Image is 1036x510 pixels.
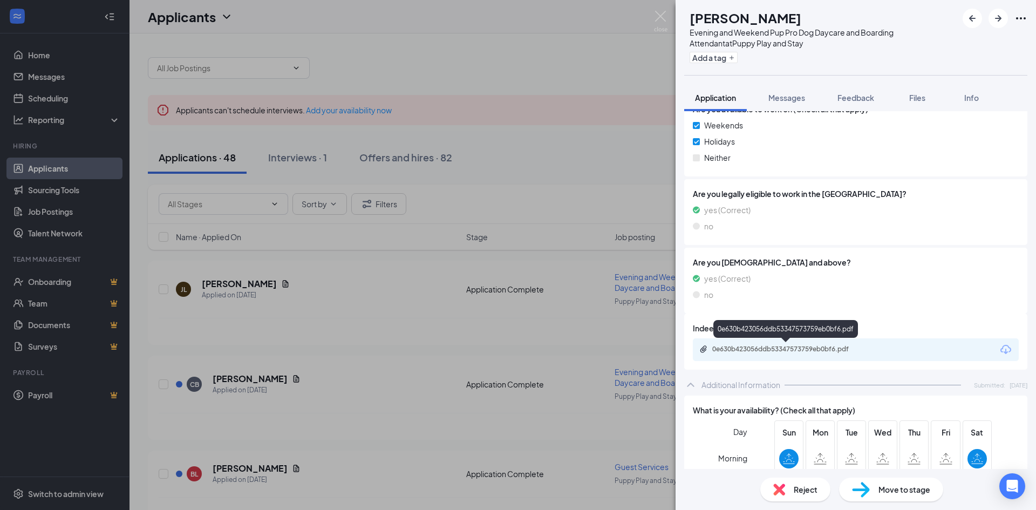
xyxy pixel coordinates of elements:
[690,27,957,49] div: Evening and Weekend Pup Pro Dog Daycare and Boarding Attendant at Puppy Play and Stay
[704,273,751,284] span: yes (Correct)
[964,93,979,103] span: Info
[704,135,735,147] span: Holidays
[690,9,801,27] h1: [PERSON_NAME]
[1010,380,1027,390] span: [DATE]
[963,9,982,28] button: ArrowLeftNew
[768,93,805,103] span: Messages
[693,322,749,334] span: Indeed Resume
[936,426,956,438] span: Fri
[728,55,735,61] svg: Plus
[704,204,751,216] span: yes (Correct)
[810,426,830,438] span: Mon
[701,379,780,390] div: Additional Information
[974,380,1005,390] span: Submitted:
[999,473,1025,499] div: Open Intercom Messenger
[878,484,930,495] span: Move to stage
[690,52,738,63] button: PlusAdd a tag
[704,152,731,164] span: Neither
[704,119,743,131] span: Weekends
[699,345,874,355] a: Paperclip0e630b423056ddb53347573759eb0bf6.pdf
[733,426,747,438] span: Day
[695,93,736,103] span: Application
[693,256,1019,268] span: Are you [DEMOGRAPHIC_DATA] and above?
[693,404,855,416] span: What is your availability? (Check all that apply)
[842,426,861,438] span: Tue
[704,220,713,232] span: no
[966,12,979,25] svg: ArrowLeftNew
[909,93,925,103] span: Files
[704,289,713,301] span: no
[873,426,892,438] span: Wed
[1014,12,1027,25] svg: Ellipses
[989,9,1008,28] button: ArrowRight
[684,378,697,391] svg: ChevronUp
[699,345,708,353] svg: Paperclip
[794,484,817,495] span: Reject
[992,12,1005,25] svg: ArrowRight
[967,426,987,438] span: Sat
[693,188,1019,200] span: Are you legally eligible to work in the [GEOGRAPHIC_DATA]?
[904,426,924,438] span: Thu
[779,426,799,438] span: Sun
[712,345,863,353] div: 0e630b423056ddb53347573759eb0bf6.pdf
[999,343,1012,356] svg: Download
[837,93,874,103] span: Feedback
[713,320,858,338] div: 0e630b423056ddb53347573759eb0bf6.pdf
[718,448,747,468] span: Morning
